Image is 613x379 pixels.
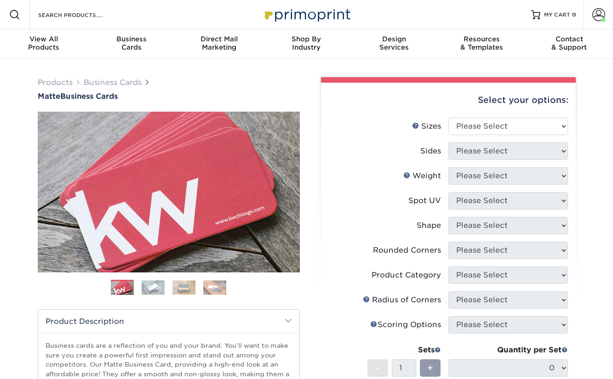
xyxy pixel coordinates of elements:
div: Marketing [175,35,263,51]
div: Services [350,35,438,51]
div: Sets [367,345,441,356]
div: Shape [417,220,441,231]
div: & Templates [438,35,525,51]
a: Shop ByIndustry [263,29,350,59]
div: Industry [263,35,350,51]
div: Spot UV [408,195,441,206]
div: Quantity per Set [448,345,568,356]
div: Sides [420,146,441,157]
img: Matte 01 [38,61,300,323]
div: Scoring Options [370,319,441,330]
a: BusinessCards [87,29,175,59]
img: Business Cards 03 [172,280,195,294]
div: Cards [87,35,175,51]
span: Business [87,35,175,43]
img: Business Cards 02 [142,280,165,294]
span: + [427,361,433,375]
a: Direct MailMarketing [175,29,263,59]
div: Rounded Corners [373,245,441,256]
div: Select your options: [328,83,568,118]
a: Products [38,78,73,87]
div: Radius of Corners [363,294,441,305]
img: Business Cards 04 [203,280,226,294]
div: & Support [526,35,613,51]
span: 0 [572,11,576,18]
h1: Business Cards [38,92,300,101]
span: - [376,361,380,375]
input: SEARCH PRODUCTS..... [37,9,127,20]
a: DesignServices [350,29,438,59]
h2: Product Description [38,310,299,333]
div: Sizes [412,121,441,132]
span: Design [350,35,438,43]
div: Product Category [372,270,441,281]
span: Resources [438,35,525,43]
span: Matte [38,92,60,101]
span: Contact [526,35,613,43]
a: Business Cards [84,78,142,87]
a: Resources& Templates [438,29,525,59]
div: Weight [403,170,441,181]
span: MY CART [544,11,570,19]
a: MatteBusiness Cards [38,92,300,101]
a: Contact& Support [526,29,613,59]
span: Direct Mail [175,35,263,43]
img: Primoprint [261,5,353,24]
span: Shop By [263,35,350,43]
img: Business Cards 01 [111,277,134,300]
